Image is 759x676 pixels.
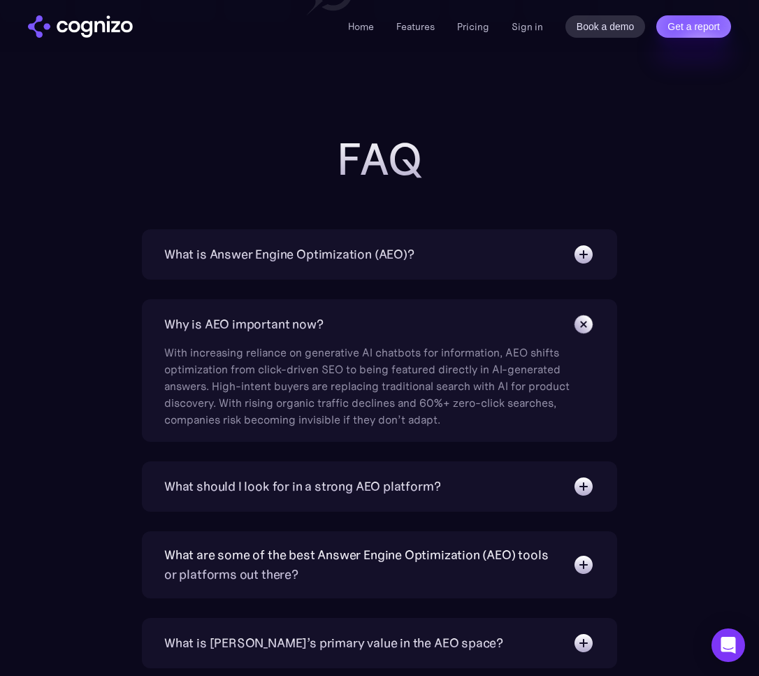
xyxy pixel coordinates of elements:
a: home [28,15,133,38]
img: cognizo logo [28,15,133,38]
div: What are some of the best Answer Engine Optimization (AEO) tools or platforms out there? [164,545,558,584]
a: Pricing [457,20,489,33]
h2: FAQ [100,134,659,185]
div: Why is AEO important now? [164,315,324,334]
div: What is Answer Engine Optimization (AEO)? [164,245,414,264]
div: What is [PERSON_NAME]’s primary value in the AEO space? [164,633,503,653]
a: Get a report [656,15,731,38]
div: With increasing reliance on generative AI chatbots for information, AEO shifts optimization from ... [164,336,570,428]
a: Home [348,20,374,33]
a: Sign in [512,18,543,35]
div: What should I look for in a strong AEO platform? [164,477,440,496]
a: Book a demo [565,15,646,38]
a: Features [396,20,435,33]
div: Open Intercom Messenger [711,628,745,662]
